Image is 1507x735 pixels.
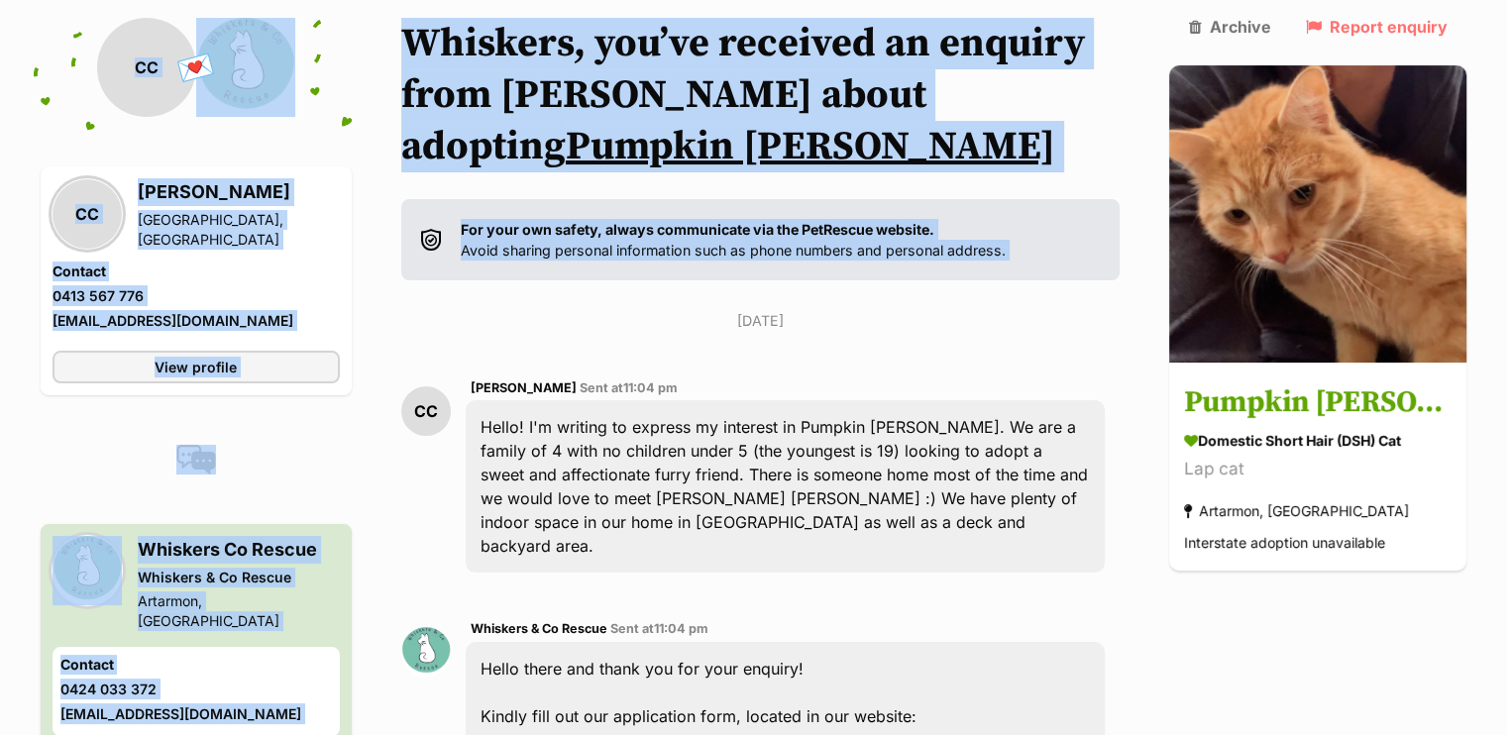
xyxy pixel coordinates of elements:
[138,210,340,250] div: [GEOGRAPHIC_DATA], [GEOGRAPHIC_DATA]
[60,655,332,675] h4: Contact
[1169,65,1466,363] img: Pumpkin Sam
[401,18,1121,172] h1: Whiskers, you’ve received an enquiry from [PERSON_NAME] about adopting
[138,591,340,631] div: Artarmon, [GEOGRAPHIC_DATA]
[1184,498,1409,525] div: Artarmon, [GEOGRAPHIC_DATA]
[1169,367,1466,572] a: Pumpkin [PERSON_NAME] Domestic Short Hair (DSH) Cat Lap cat Artarmon, [GEOGRAPHIC_DATA] Interstat...
[566,122,1055,171] a: Pumpkin [PERSON_NAME]
[138,568,340,587] div: Whiskers & Co Rescue
[138,178,340,206] h3: [PERSON_NAME]
[1306,18,1448,36] a: Report enquiry
[53,536,122,605] img: Whiskers & Co Rescue profile pic
[610,621,708,636] span: Sent at
[401,627,451,677] img: Whiskers & Co Rescue profile pic
[53,262,340,281] h4: Contact
[1189,18,1271,36] a: Archive
[196,18,295,117] img: Whiskers & Co Rescue profile pic
[53,179,122,249] div: CC
[60,705,301,722] a: [EMAIL_ADDRESS][DOMAIN_NAME]
[173,47,218,89] span: 💌
[471,621,607,636] span: Whiskers & Co Rescue
[53,287,144,304] a: 0413 567 776
[401,310,1121,331] p: [DATE]
[401,386,451,436] div: CC
[97,18,196,117] div: CC
[53,351,340,383] a: View profile
[623,380,678,395] span: 11:04 pm
[60,681,157,697] a: 0424 033 372
[138,536,340,564] h3: Whiskers Co Rescue
[1184,535,1385,552] span: Interstate adoption unavailable
[53,312,293,329] a: [EMAIL_ADDRESS][DOMAIN_NAME]
[461,219,1006,262] p: Avoid sharing personal information such as phone numbers and personal address.
[471,380,577,395] span: [PERSON_NAME]
[176,445,216,474] img: conversation-icon-4a6f8262b818ee0b60e3300018af0b2d0b884aa5de6e9bcb8d3d4eeb1a70a7c4.svg
[654,621,708,636] span: 11:04 pm
[1184,381,1452,426] h3: Pumpkin [PERSON_NAME]
[461,221,934,238] strong: For your own safety, always communicate via the PetRescue website.
[580,380,678,395] span: Sent at
[1184,457,1452,483] div: Lap cat
[1184,431,1452,452] div: Domestic Short Hair (DSH) Cat
[155,357,237,377] span: View profile
[466,400,1106,573] div: Hello! I'm writing to express my interest in Pumpkin [PERSON_NAME]. We are a family of 4 with no ...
